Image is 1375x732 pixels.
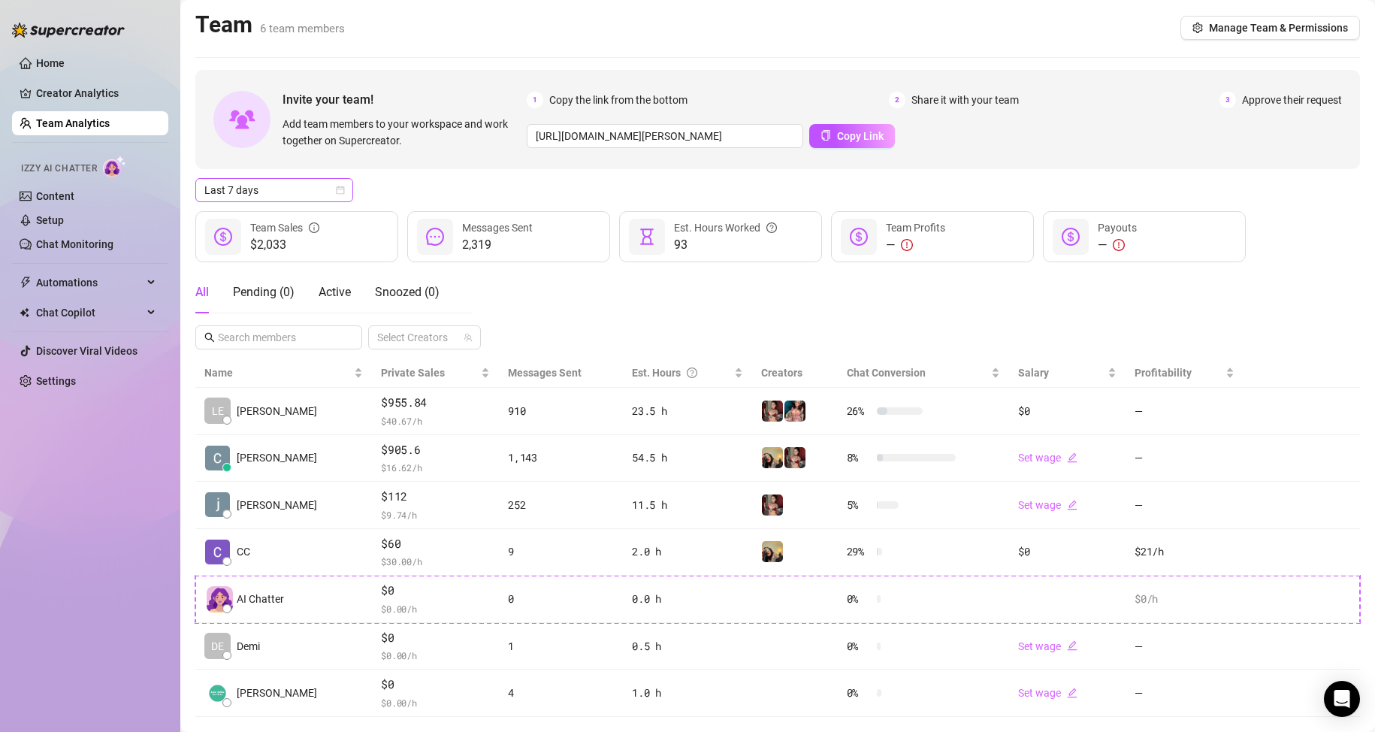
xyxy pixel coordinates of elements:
td: — [1126,623,1244,670]
img: Demi [762,495,783,516]
span: message [426,228,444,246]
a: Discover Viral Videos [36,345,137,357]
a: Set wageedit [1018,499,1077,511]
span: $ 0.00 /h [381,695,490,710]
div: $0 /h [1135,591,1234,607]
span: 8 % [847,449,871,466]
img: AI Chatter [103,156,126,177]
span: DE [211,638,224,655]
img: PeggySue [784,401,805,422]
span: Active [319,285,351,299]
span: $112 [381,488,490,506]
button: Manage Team & Permissions [1180,16,1360,40]
img: logo-BBDzfeDw.svg [12,23,125,38]
div: 910 [508,403,614,419]
span: $2,033 [250,236,319,254]
a: Creator Analytics [36,81,156,105]
span: 29 % [847,543,871,560]
span: Messages Sent [462,222,533,234]
span: 0 % [847,591,871,607]
span: Invite your team! [283,90,527,109]
span: Name [204,364,351,381]
span: edit [1067,640,1077,651]
a: Setup [36,214,64,226]
span: 2 [889,92,905,108]
span: search [204,332,215,343]
div: 23.5 h [632,403,743,419]
span: hourglass [638,228,656,246]
span: exclamation-circle [1113,239,1125,251]
span: Automations [36,271,143,295]
img: Catherine Eliza… [205,446,230,470]
span: Chat Conversion [847,367,926,379]
th: Name [195,358,372,388]
div: $21 /h [1135,543,1234,560]
div: — [1098,236,1137,254]
span: 5 % [847,497,871,513]
img: Mistress [762,541,783,562]
div: 1.0 h [632,685,743,701]
td: — [1126,388,1244,435]
span: Private Sales [381,367,445,379]
span: exclamation-circle [901,239,913,251]
span: Manage Team & Permissions [1209,22,1348,34]
span: thunderbolt [20,277,32,289]
div: 11.5 h [632,497,743,513]
a: Set wageedit [1018,687,1077,699]
div: Est. Hours Worked [674,219,777,236]
span: $ 0.00 /h [381,648,490,663]
span: [PERSON_NAME] [237,497,317,513]
span: 3 [1219,92,1236,108]
span: 1 [527,92,543,108]
img: Demi [762,401,783,422]
span: edit [1067,688,1077,698]
span: calendar [336,186,345,195]
span: edit [1067,500,1077,510]
span: $ 40.67 /h [381,413,490,428]
span: [PERSON_NAME] [237,685,317,701]
div: Team Sales [250,219,319,236]
img: jessy mina [205,492,230,517]
span: Demi [237,638,260,655]
div: 0.0 h [632,591,743,607]
span: CC [237,543,250,560]
div: 1 [508,638,614,655]
span: $0 [381,629,490,647]
a: Set wageedit [1018,640,1077,652]
span: edit [1067,452,1077,463]
span: Izzy AI Chatter [21,162,97,176]
div: 0.5 h [632,638,743,655]
span: 2,319 [462,236,533,254]
span: Salary [1018,367,1049,379]
td: — [1126,435,1244,482]
span: dollar-circle [214,228,232,246]
span: Snoozed ( 0 ) [375,285,440,299]
span: AI Chatter [237,591,284,607]
span: Profitability [1135,367,1192,379]
img: Giada Migliavac… [205,681,230,706]
span: $ 9.74 /h [381,507,490,522]
h2: Team [195,11,345,39]
div: Open Intercom Messenger [1324,681,1360,717]
div: Pending ( 0 ) [233,283,295,301]
div: — [886,236,945,254]
span: LE [212,403,224,419]
span: 6 team members [260,22,345,35]
span: Share it with your team [911,92,1019,108]
div: 1,143 [508,449,614,466]
a: Team Analytics [36,117,110,129]
div: 9 [508,543,614,560]
td: — [1126,670,1244,717]
img: Chat Copilot [20,307,29,318]
span: Add team members to your workspace and work together on Supercreator. [283,116,521,149]
span: Team Profits [886,222,945,234]
span: [PERSON_NAME] [237,449,317,466]
span: 0 % [847,685,871,701]
span: 0 % [847,638,871,655]
span: Chat Copilot [36,301,143,325]
div: 2.0 h [632,543,743,560]
div: 0 [508,591,614,607]
span: $0 [381,676,490,694]
span: Payouts [1098,222,1137,234]
span: question-circle [687,364,697,381]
